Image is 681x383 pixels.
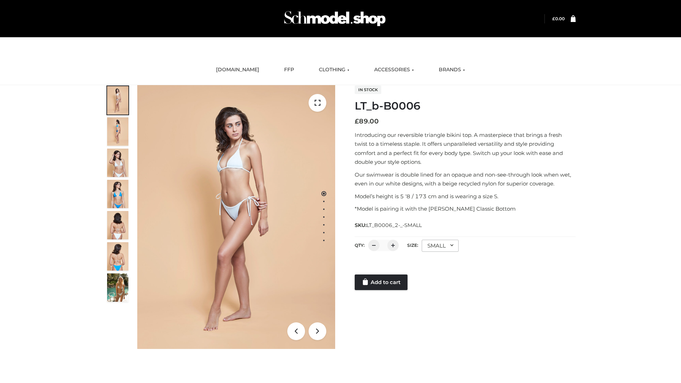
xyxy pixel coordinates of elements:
[107,180,128,208] img: ArielClassicBikiniTop_CloudNine_AzureSky_OW114ECO_4-scaled.jpg
[355,204,576,213] p: *Model is pairing it with the [PERSON_NAME] Classic Bottom
[366,222,422,228] span: LT_B0006_2-_-SMALL
[107,149,128,177] img: ArielClassicBikiniTop_CloudNine_AzureSky_OW114ECO_3-scaled.jpg
[355,192,576,201] p: Model’s height is 5 ‘8 / 173 cm and is wearing a size S.
[369,62,419,78] a: ACCESSORIES
[355,221,422,229] span: SKU:
[107,86,128,115] img: ArielClassicBikiniTop_CloudNine_AzureSky_OW114ECO_1-scaled.jpg
[282,5,388,33] img: Schmodel Admin 964
[314,62,355,78] a: CLOTHING
[279,62,299,78] a: FFP
[552,16,555,21] span: £
[107,273,128,302] img: Arieltop_CloudNine_AzureSky2.jpg
[107,211,128,239] img: ArielClassicBikiniTop_CloudNine_AzureSky_OW114ECO_7-scaled.jpg
[552,16,565,21] bdi: 0.00
[107,242,128,271] img: ArielClassicBikiniTop_CloudNine_AzureSky_OW114ECO_8-scaled.jpg
[107,117,128,146] img: ArielClassicBikiniTop_CloudNine_AzureSky_OW114ECO_2-scaled.jpg
[355,117,379,125] bdi: 89.00
[422,240,459,252] div: SMALL
[433,62,470,78] a: BRANDS
[137,85,335,349] img: ArielClassicBikiniTop_CloudNine_AzureSky_OW114ECO_1
[355,85,381,94] span: In stock
[355,131,576,167] p: Introducing our reversible triangle bikini top. A masterpiece that brings a fresh twist to a time...
[355,170,576,188] p: Our swimwear is double lined for an opaque and non-see-through look when wet, even in our white d...
[211,62,265,78] a: [DOMAIN_NAME]
[355,100,576,112] h1: LT_b-B0006
[407,243,418,248] label: Size:
[552,16,565,21] a: £0.00
[355,243,365,248] label: QTY:
[355,117,359,125] span: £
[355,274,408,290] a: Add to cart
